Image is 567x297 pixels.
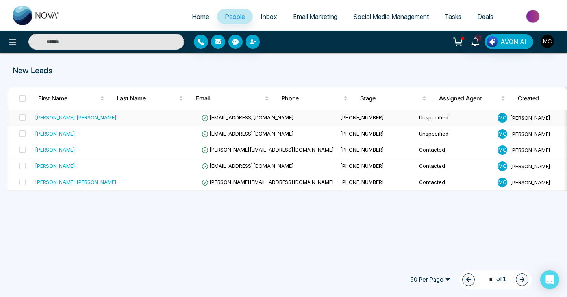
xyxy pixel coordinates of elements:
[469,9,501,24] a: Deals
[484,274,506,285] span: of 1
[202,179,334,185] span: [PERSON_NAME][EMAIL_ADDRESS][DOMAIN_NAME]
[510,179,550,185] span: [PERSON_NAME]
[340,130,384,137] span: [PHONE_NUMBER]
[35,146,75,154] div: [PERSON_NAME]
[196,94,263,103] span: Email
[111,87,189,110] th: Last Name
[340,179,384,185] span: [PHONE_NUMBER]
[35,178,117,186] div: [PERSON_NAME] [PERSON_NAME]
[32,87,111,110] th: First Name
[405,273,456,286] span: 50 Per Page
[416,174,495,191] td: Contacted
[541,35,554,48] img: User Avatar
[466,34,485,48] a: 10+
[35,113,117,121] div: [PERSON_NAME] [PERSON_NAME]
[505,7,562,25] img: Market-place.gif
[225,13,245,20] span: People
[477,13,493,20] span: Deals
[202,130,294,137] span: [EMAIL_ADDRESS][DOMAIN_NAME]
[192,13,209,20] span: Home
[510,114,550,121] span: [PERSON_NAME]
[498,145,507,155] span: M C
[500,37,526,46] span: AVON AI
[360,94,421,103] span: Stage
[416,158,495,174] td: Contacted
[416,142,495,158] td: Contacted
[498,129,507,139] span: M C
[498,161,507,171] span: M C
[35,162,75,170] div: [PERSON_NAME]
[445,13,461,20] span: Tasks
[353,13,429,20] span: Social Media Management
[487,36,498,47] img: Lead Flow
[439,94,499,103] span: Assigned Agent
[282,94,342,103] span: Phone
[510,147,550,153] span: [PERSON_NAME]
[38,94,98,103] span: First Name
[340,114,384,121] span: [PHONE_NUMBER]
[275,87,354,110] th: Phone
[261,13,277,20] span: Inbox
[189,87,275,110] th: Email
[184,9,217,24] a: Home
[117,94,177,103] span: Last Name
[217,9,253,24] a: People
[253,9,285,24] a: Inbox
[13,6,60,25] img: Nova CRM Logo
[285,9,345,24] a: Email Marketing
[485,34,533,49] button: AVON AI
[498,178,507,187] span: M C
[416,110,495,126] td: Unspecified
[35,130,75,137] div: [PERSON_NAME]
[510,130,550,137] span: [PERSON_NAME]
[498,113,507,123] span: M C
[202,163,294,169] span: [EMAIL_ADDRESS][DOMAIN_NAME]
[416,126,495,142] td: Unspecified
[437,9,469,24] a: Tasks
[293,13,337,20] span: Email Marketing
[475,34,482,41] span: 10+
[433,87,511,110] th: Assigned Agent
[354,87,433,110] th: Stage
[202,147,334,153] span: [PERSON_NAME][EMAIL_ADDRESS][DOMAIN_NAME]
[340,147,384,153] span: [PHONE_NUMBER]
[345,9,437,24] a: Social Media Management
[510,163,550,169] span: [PERSON_NAME]
[13,65,371,76] p: New Leads
[202,114,294,121] span: [EMAIL_ADDRESS][DOMAIN_NAME]
[540,270,559,289] div: Open Intercom Messenger
[340,163,384,169] span: [PHONE_NUMBER]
